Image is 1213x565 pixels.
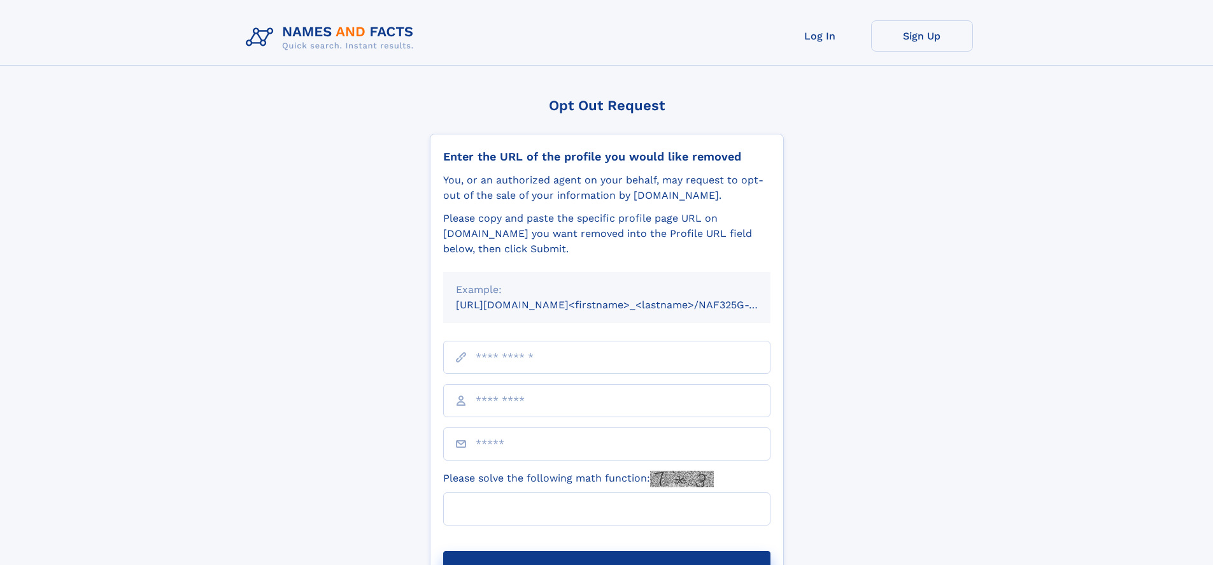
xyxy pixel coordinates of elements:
[443,211,770,257] div: Please copy and paste the specific profile page URL on [DOMAIN_NAME] you want removed into the Pr...
[443,471,714,487] label: Please solve the following math function:
[430,97,784,113] div: Opt Out Request
[443,150,770,164] div: Enter the URL of the profile you would like removed
[769,20,871,52] a: Log In
[241,20,424,55] img: Logo Names and Facts
[443,173,770,203] div: You, or an authorized agent on your behalf, may request to opt-out of the sale of your informatio...
[456,282,758,297] div: Example:
[456,299,795,311] small: [URL][DOMAIN_NAME]<firstname>_<lastname>/NAF325G-xxxxxxxx
[871,20,973,52] a: Sign Up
